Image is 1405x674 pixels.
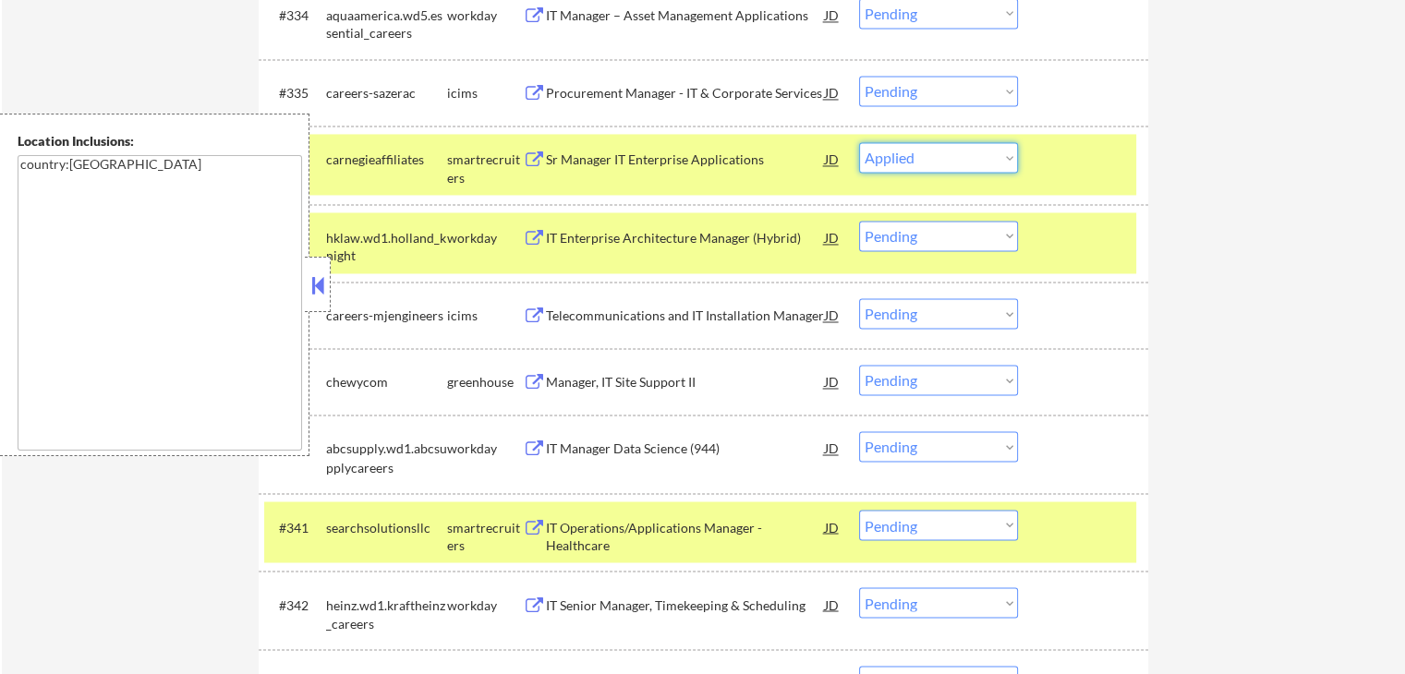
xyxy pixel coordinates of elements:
div: workday [447,596,523,614]
div: JD [823,221,842,254]
div: workday [447,439,523,458]
div: Location Inclusions: [18,132,302,150]
div: IT Enterprise Architecture Manager (Hybrid) [546,229,825,247]
div: aquaamerica.wd5.essential_careers [326,6,447,42]
div: icims [447,84,523,102]
div: smartrecruiters [447,518,523,554]
div: chewycom [326,373,447,391]
div: JD [823,431,842,464]
div: IT Manager Data Science (944) [546,439,825,458]
div: IT Senior Manager, Timekeeping & Scheduling [546,596,825,614]
div: #335 [279,84,311,102]
div: hklaw.wd1.holland_knight [326,229,447,265]
div: careers-sazerac [326,84,447,102]
div: carnegieaffiliates [326,150,447,169]
div: Procurement Manager - IT & Corporate Services [546,84,825,102]
div: JD [823,587,842,620]
div: careers-mjengineers [326,307,447,325]
div: searchsolutionsllc [326,518,447,536]
div: heinz.wd1.kraftheinz_careers [326,596,447,632]
div: JD [823,365,842,398]
div: #341 [279,518,311,536]
div: smartrecruiters [447,150,523,187]
div: abcsupply.wd1.abcsupplycareers [326,439,447,475]
div: workday [447,229,523,247]
div: IT Manager – Asset Management Applications [546,6,825,25]
div: greenhouse [447,373,523,391]
div: icims [447,307,523,325]
div: IT Operations/Applications Manager - Healthcare [546,518,825,554]
div: #334 [279,6,311,25]
div: workday [447,6,523,25]
div: JD [823,298,842,331]
div: JD [823,142,842,175]
div: Telecommunications and IT Installation Manager [546,307,825,325]
div: Manager, IT Site Support II [546,373,825,391]
div: JD [823,76,842,109]
div: #342 [279,596,311,614]
div: Sr Manager IT Enterprise Applications [546,150,825,169]
div: JD [823,510,842,543]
